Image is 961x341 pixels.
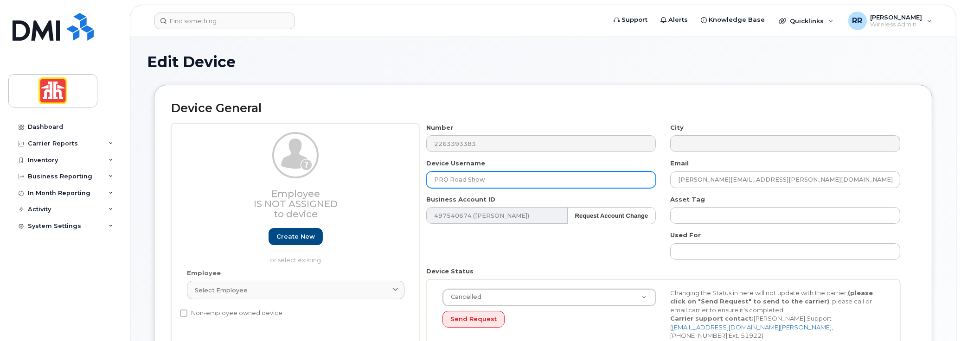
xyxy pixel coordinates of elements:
[442,311,505,328] button: Send Request
[445,293,481,301] span: Cancelled
[575,212,648,219] strong: Request Account Change
[426,123,453,132] label: Number
[670,123,684,132] label: City
[274,208,318,220] span: to device
[180,309,187,317] input: Non-employee owned device
[171,102,915,115] h2: Device General
[254,198,338,209] span: Is not assigned
[670,195,705,204] label: Asset Tag
[443,289,656,306] a: Cancelled
[269,228,323,245] a: Create new
[426,267,474,276] label: Device Status
[187,189,404,219] h3: Employee
[187,256,404,265] p: or select existing
[180,308,282,319] label: Non-employee owned device
[663,289,891,340] div: Changing the Status in here will not update with the carrier, , please call or email carrier to e...
[670,159,689,168] label: Email
[670,231,701,240] label: Used For
[187,281,404,299] a: Select employee
[195,286,248,295] span: Select employee
[567,207,656,224] button: Request Account Change
[670,315,754,322] strong: Carrier support contact:
[147,54,939,70] h1: Edit Device
[426,195,495,204] label: Business Account ID
[672,323,832,331] a: [EMAIL_ADDRESS][DOMAIN_NAME][PERSON_NAME]
[187,269,221,278] label: Employee
[426,159,485,168] label: Device Username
